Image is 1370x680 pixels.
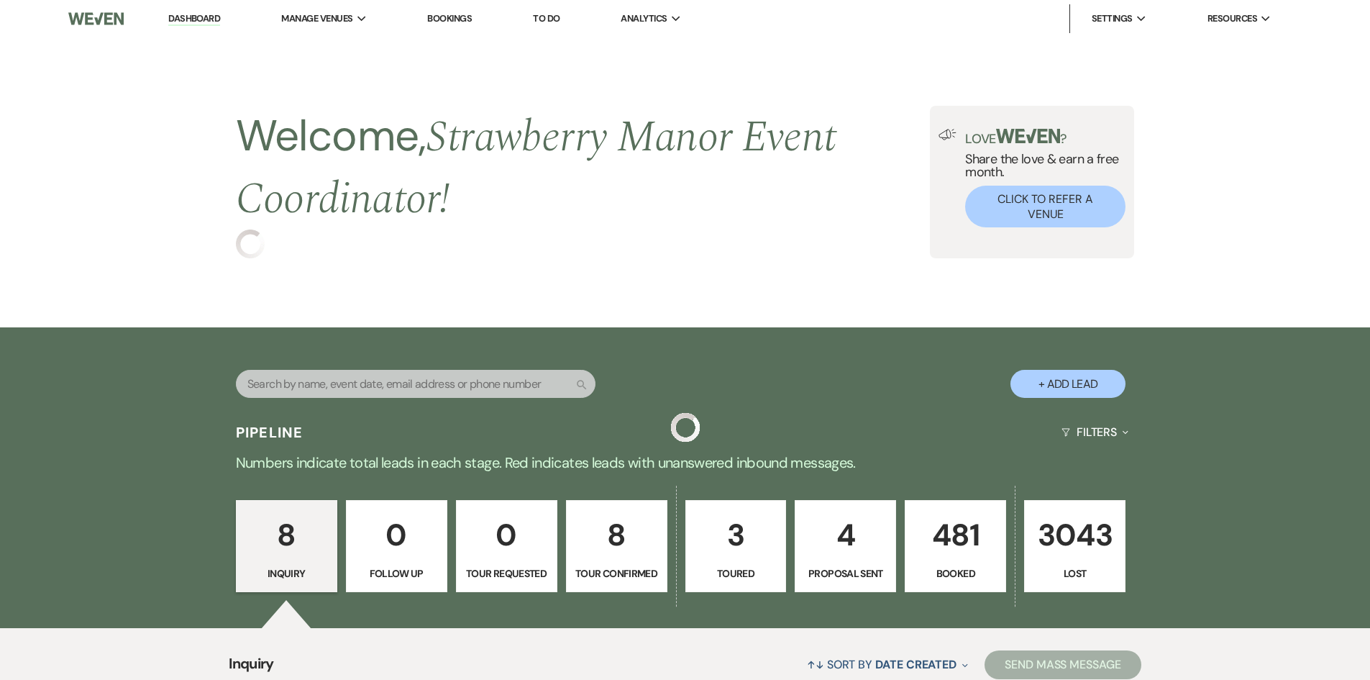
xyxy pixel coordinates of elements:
[533,12,560,24] a: To Do
[346,500,447,592] a: 0Follow Up
[621,12,667,26] span: Analytics
[807,657,824,672] span: ↑↓
[236,104,836,232] span: Strawberry Manor Event Coordinator !
[1010,370,1125,398] button: + Add Lead
[965,129,1125,145] p: Love ?
[1056,413,1134,451] button: Filters
[804,511,887,559] p: 4
[1033,511,1116,559] p: 3043
[236,230,265,258] img: loading spinner
[695,511,777,559] p: 3
[245,566,328,581] p: Inquiry
[236,370,595,398] input: Search by name, event date, email address or phone number
[236,500,337,592] a: 8Inquiry
[804,566,887,581] p: Proposal Sent
[575,566,658,581] p: Tour Confirmed
[566,500,667,592] a: 8Tour Confirmed
[245,511,328,559] p: 8
[68,4,123,34] img: Weven Logo
[465,566,548,581] p: Tour Requested
[875,657,956,672] span: Date Created
[281,12,352,26] span: Manage Venues
[1092,12,1133,26] span: Settings
[465,511,548,559] p: 0
[985,650,1141,679] button: Send Mass Message
[236,106,931,230] h2: Welcome,
[914,511,997,559] p: 481
[914,566,997,581] p: Booked
[939,129,956,140] img: loud-speaker-illustration.svg
[685,500,787,592] a: 3Toured
[355,566,438,581] p: Follow Up
[575,511,658,559] p: 8
[795,500,896,592] a: 4Proposal Sent
[905,500,1006,592] a: 481Booked
[671,413,700,442] img: loading spinner
[956,129,1125,227] div: Share the love & earn a free month.
[1033,566,1116,581] p: Lost
[168,12,220,26] a: Dashboard
[236,422,303,443] h3: Pipeline
[456,500,557,592] a: 0Tour Requested
[695,566,777,581] p: Toured
[355,511,438,559] p: 0
[1207,12,1257,26] span: Resources
[1024,500,1125,592] a: 3043Lost
[168,451,1203,474] p: Numbers indicate total leads in each stage. Red indicates leads with unanswered inbound messages.
[965,186,1125,227] button: Click to Refer a Venue
[996,129,1060,143] img: weven-logo-green.svg
[427,12,472,24] a: Bookings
